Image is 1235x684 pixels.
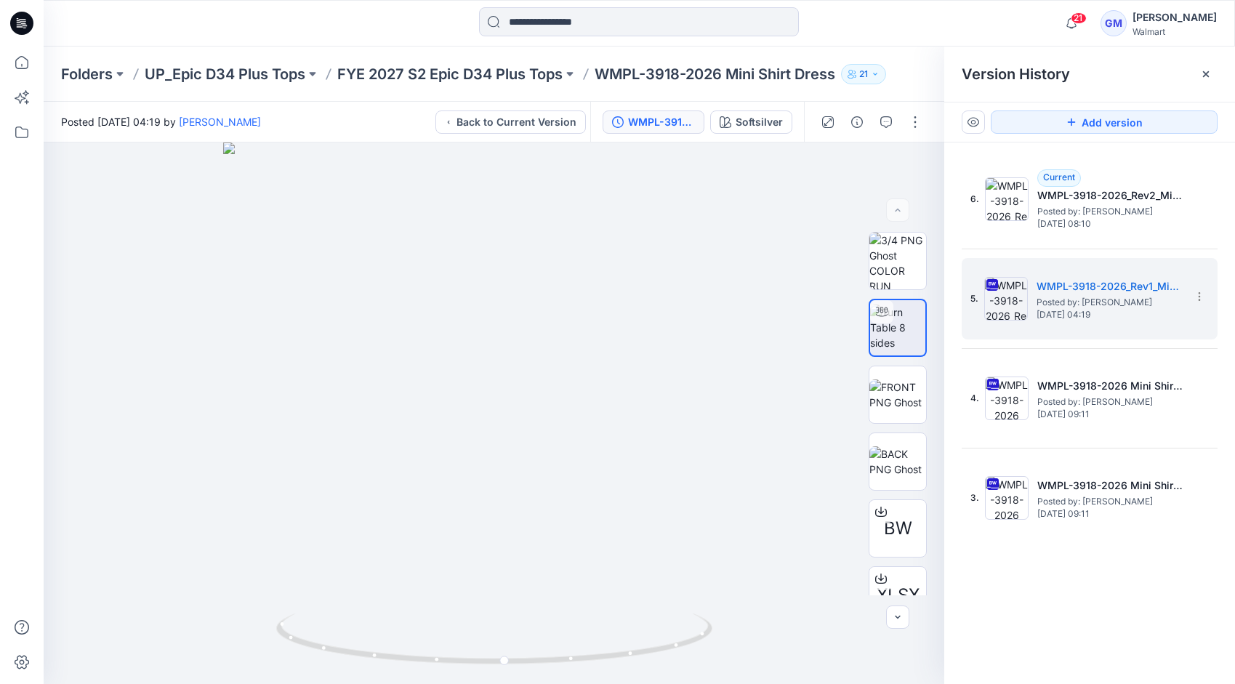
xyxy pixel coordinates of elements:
[970,392,979,405] span: 4.
[859,66,868,82] p: 21
[962,65,1070,83] span: Version History
[736,114,783,130] div: Softsilver
[710,110,792,134] button: Softsilver
[1037,204,1183,219] span: Posted by: Gayan Mahawithanalage
[1043,172,1075,182] span: Current
[603,110,704,134] button: WMPL-3918-2026_Rev1_Mini Shirt Dress_Full Colorway
[435,110,586,134] button: Back to Current Version
[985,476,1029,520] img: WMPL-3918-2026 Mini Shirt Dress_Softsilver
[1037,278,1182,295] h5: WMPL-3918-2026_Rev1_Mini Shirt Dress_Full Colorway
[61,114,261,129] span: Posted [DATE] 04:19 by
[1037,310,1182,320] span: [DATE] 04:19
[1037,219,1183,229] span: [DATE] 08:10
[1037,477,1183,494] h5: WMPL-3918-2026 Mini Shirt Dress_Softsilver
[337,64,563,84] a: FYE 2027 S2 Epic D34 Plus Tops
[869,379,926,410] img: FRONT PNG Ghost
[970,193,979,206] span: 6.
[1037,377,1183,395] h5: WMPL-3918-2026 Mini Shirt Dress_Full Colorway
[984,277,1028,321] img: WMPL-3918-2026_Rev1_Mini Shirt Dress_Full Colorway
[991,110,1218,134] button: Add version
[845,110,869,134] button: Details
[1037,295,1182,310] span: Posted by: Gayan Mahawithanalage
[145,64,305,84] a: UP_Epic D34 Plus Tops
[1037,409,1183,419] span: [DATE] 09:11
[1101,10,1127,36] div: GM
[869,233,926,289] img: 3/4 PNG Ghost COLOR RUN
[884,515,912,542] span: BW
[61,64,113,84] a: Folders
[1037,494,1183,509] span: Posted by: Gayan Mahawithanalage
[970,491,979,504] span: 3.
[1037,395,1183,409] span: Posted by: Gayan Mahawithanalage
[1071,12,1087,24] span: 21
[970,292,978,305] span: 5.
[1037,509,1183,519] span: [DATE] 09:11
[1200,68,1212,80] button: Close
[179,116,261,128] a: [PERSON_NAME]
[877,582,920,608] span: XLSX
[985,377,1029,420] img: WMPL-3918-2026 Mini Shirt Dress_Full Colorway
[962,110,985,134] button: Show Hidden Versions
[985,177,1029,221] img: WMPL-3918-2026_Rev2_Mini Shirt Dress_Full Colorway
[870,305,925,350] img: Turn Table 8 sides
[1133,26,1217,37] div: Walmart
[1037,187,1183,204] h5: WMPL-3918-2026_Rev2_Mini Shirt Dress_Full Colorway
[595,64,835,84] p: WMPL-3918-2026 Mini Shirt Dress
[1133,9,1217,26] div: [PERSON_NAME]
[628,114,695,130] div: WMPL-3918-2026_Rev1_Mini Shirt Dress_Full Colorway
[841,64,886,84] button: 21
[869,446,926,477] img: BACK PNG Ghost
